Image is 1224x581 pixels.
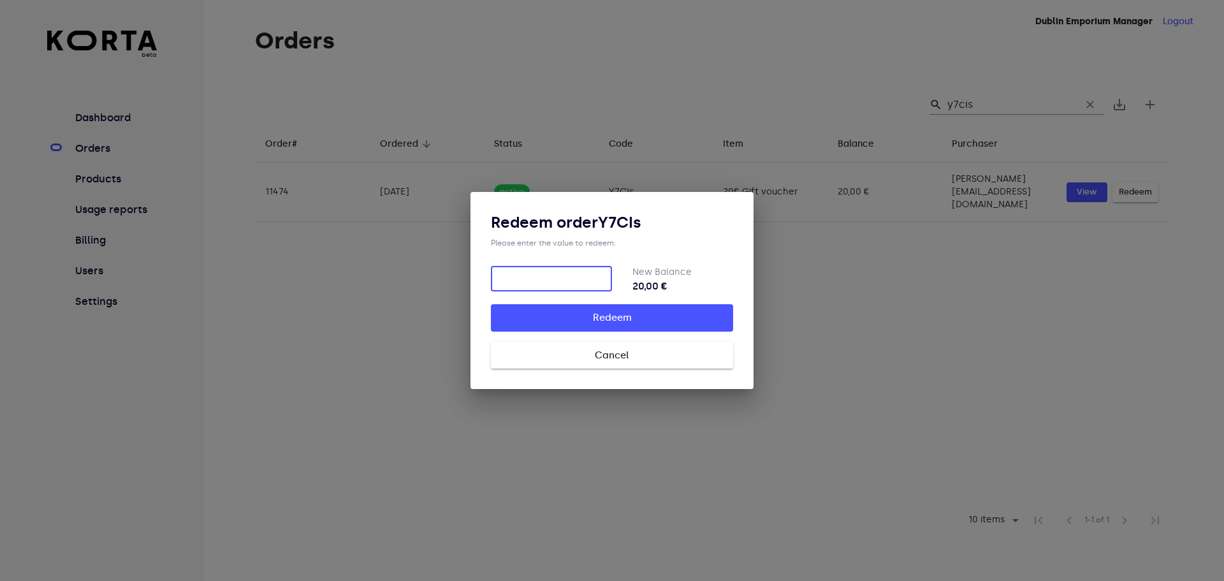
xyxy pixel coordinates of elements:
button: Redeem [491,304,733,331]
label: New Balance [632,267,692,277]
div: Please enter the value to redeem: [491,238,733,248]
span: Cancel [511,347,713,364]
h3: Redeem order Y7CIs [491,212,733,233]
button: Cancel [491,342,733,369]
span: Redeem [511,309,713,326]
strong: 20,00 € [632,279,733,294]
